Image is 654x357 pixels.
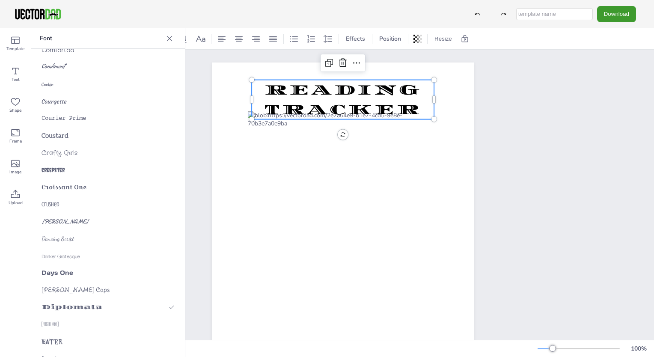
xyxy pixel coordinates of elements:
span: [PERSON_NAME] [42,217,88,226]
span: Courier Prime [42,115,86,122]
span: [PERSON_NAME] [42,321,59,327]
span: Condiment [42,63,65,72]
p: Font [40,28,163,49]
span: Diplomata [42,303,102,311]
span: Cookie [42,81,53,88]
span: Template [6,45,24,52]
img: VectorDad-1.png [14,8,62,21]
span: Shape [9,107,21,114]
div: 100 % [628,345,649,353]
span: Upload [9,199,23,206]
span: Croissant One [42,183,86,191]
span: Courgette [42,98,67,105]
input: template name [516,8,593,20]
span: Crafty Girls [42,149,77,157]
span: Image [9,169,21,176]
span: Position [378,35,403,43]
span: Comfortaa [42,47,74,54]
span: Text [12,76,20,83]
button: Download [597,6,636,22]
span: Effects [344,35,367,43]
span: Coustard [42,132,68,140]
span: Dancing Script [42,235,74,242]
span: [PERSON_NAME] Caps [42,286,110,294]
span: Eater [42,336,62,347]
span: Darker Grotesque [42,252,80,260]
span: READING TRACKER [264,81,422,118]
span: Frame [9,138,22,145]
button: Resize [431,32,455,46]
span: Creepster [42,167,65,173]
span: Days One [42,269,73,277]
span: Crushed [42,201,59,208]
